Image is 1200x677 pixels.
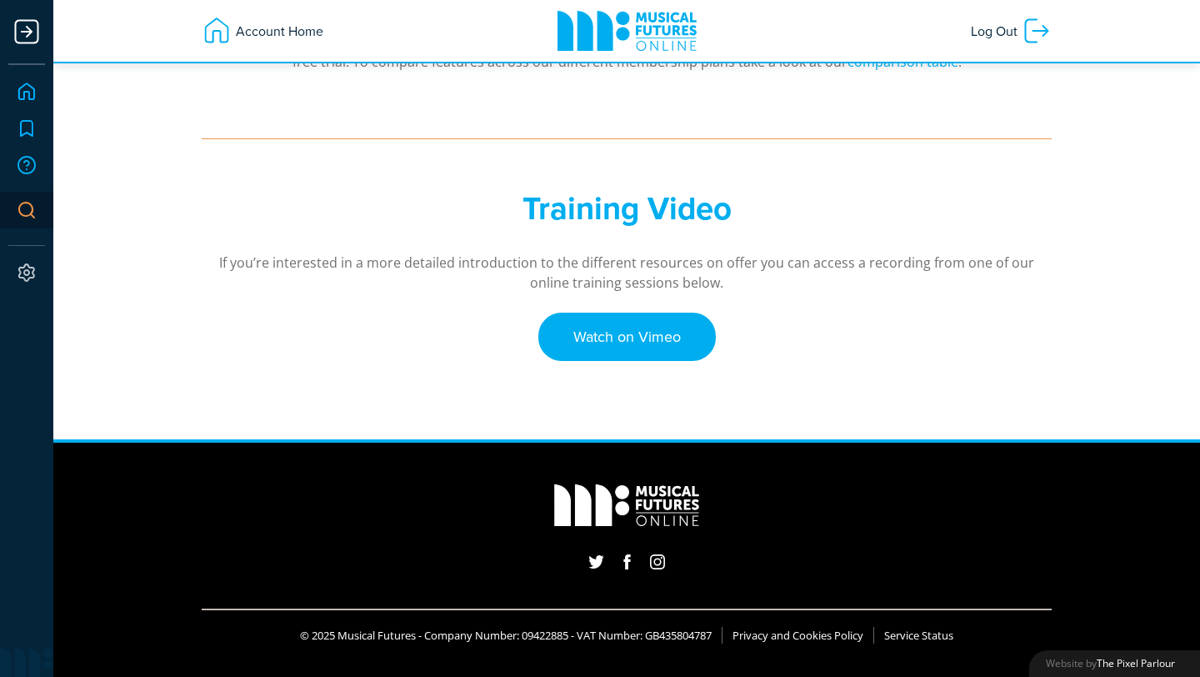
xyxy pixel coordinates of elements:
[193,8,332,54] a: Account Home
[1029,650,1200,677] div: Website by
[583,549,609,574] a: Twitter
[962,8,1060,54] a: Log Out
[8,254,45,291] a: Settings
[1097,656,1175,671] a: The Pixel Parlour
[645,549,670,574] a: Instagram
[732,628,863,644] a: Privacy and Cookies Policy
[290,627,722,644] li: © 2025 Musical Futures - Company Number: 09422885 - VAT Number: GB435804787
[8,73,45,110] a: Home
[971,16,1022,46] span: Log Out
[232,16,323,46] span: Account Home
[538,313,716,361] a: Watch on Vimeo
[619,549,635,574] a: Facebook
[8,147,45,183] a: Support Hub
[884,628,953,644] a: Service Status
[302,189,952,228] h2: Training Video
[202,253,1052,293] p: If you’re interested in a more detailed introduction to the different resources on offer you can ...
